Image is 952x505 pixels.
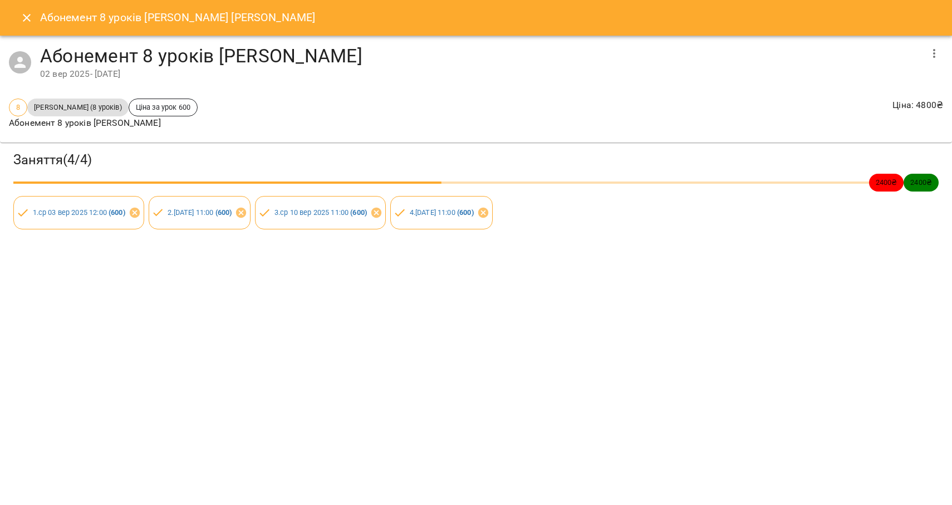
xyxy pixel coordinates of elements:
[410,208,474,217] a: 4.[DATE] 11:00 (600)
[869,177,904,188] span: 2400 ₴
[27,102,129,112] span: [PERSON_NAME] (8 уроків)
[168,208,232,217] a: 2.[DATE] 11:00 (600)
[215,208,232,217] b: ( 600 )
[904,177,939,188] span: 2400 ₴
[40,45,921,67] h4: Абонемент 8 уроків [PERSON_NAME]
[109,208,125,217] b: ( 600 )
[129,102,197,112] span: Ціна за урок 600
[9,102,27,112] span: 8
[13,196,144,229] div: 1.ср 03 вер 2025 12:00 (600)
[350,208,367,217] b: ( 600 )
[9,116,198,130] p: Абонемент 8 уроків [PERSON_NAME]
[13,151,939,169] h3: Заняття ( 4 / 4 )
[255,196,386,229] div: 3.ср 10 вер 2025 11:00 (600)
[390,196,493,229] div: 4.[DATE] 11:00 (600)
[33,208,125,217] a: 1.ср 03 вер 2025 12:00 (600)
[40,9,316,26] h6: Абонемент 8 уроків [PERSON_NAME] [PERSON_NAME]
[274,208,367,217] a: 3.ср 10 вер 2025 11:00 (600)
[40,67,921,81] div: 02 вер 2025 - [DATE]
[457,208,474,217] b: ( 600 )
[149,196,251,229] div: 2.[DATE] 11:00 (600)
[13,4,40,31] button: Close
[892,99,943,112] p: Ціна : 4800 ₴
